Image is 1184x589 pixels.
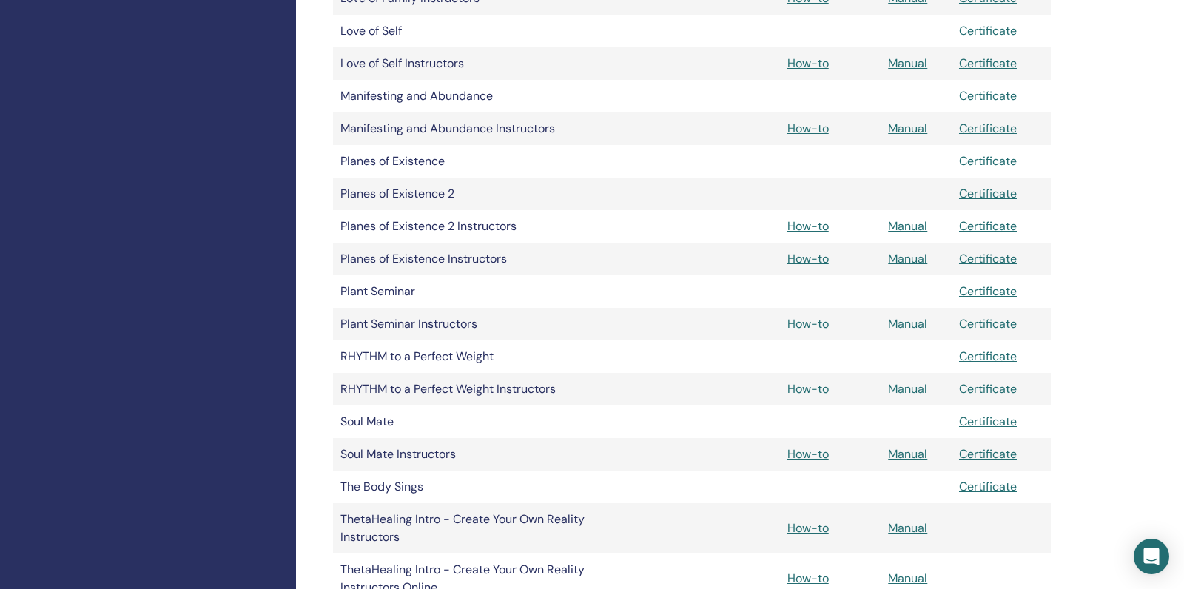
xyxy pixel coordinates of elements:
a: Certificate [959,316,1017,331]
td: Plant Seminar [333,275,599,308]
td: Manifesting and Abundance [333,80,599,112]
td: Planes of Existence [333,145,599,178]
a: How-to [787,55,829,71]
td: Plant Seminar Instructors [333,308,599,340]
a: Manual [888,218,927,234]
a: Certificate [959,88,1017,104]
a: Certificate [959,479,1017,494]
a: Certificate [959,153,1017,169]
td: Manifesting and Abundance Instructors [333,112,599,145]
a: How-to [787,218,829,234]
a: Manual [888,446,927,462]
a: Manual [888,121,927,136]
a: Certificate [959,55,1017,71]
a: Manual [888,316,927,331]
a: How-to [787,571,829,586]
a: Manual [888,520,927,536]
a: Certificate [959,23,1017,38]
a: How-to [787,251,829,266]
td: Planes of Existence 2 Instructors [333,210,599,243]
td: RHYTHM to a Perfect Weight Instructors [333,373,599,405]
a: Manual [888,571,927,586]
a: Certificate [959,218,1017,234]
td: ThetaHealing Intro - Create Your Own Reality Instructors [333,503,599,553]
a: Manual [888,55,927,71]
td: Planes of Existence 2 [333,178,599,210]
div: Open Intercom Messenger [1134,539,1169,574]
a: Certificate [959,349,1017,364]
a: How-to [787,316,829,331]
a: How-to [787,381,829,397]
td: Love of Self [333,15,599,47]
a: Manual [888,381,927,397]
td: Soul Mate [333,405,599,438]
a: Certificate [959,446,1017,462]
td: RHYTHM to a Perfect Weight [333,340,599,373]
a: Certificate [959,381,1017,397]
td: The Body Sings [333,471,599,503]
a: Manual [888,251,927,266]
a: Certificate [959,251,1017,266]
td: Love of Self Instructors [333,47,599,80]
a: Certificate [959,186,1017,201]
a: How-to [787,520,829,536]
a: Certificate [959,121,1017,136]
a: How-to [787,446,829,462]
a: How-to [787,121,829,136]
a: Certificate [959,414,1017,429]
td: Planes of Existence Instructors [333,243,599,275]
td: Soul Mate Instructors [333,438,599,471]
a: Certificate [959,283,1017,299]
